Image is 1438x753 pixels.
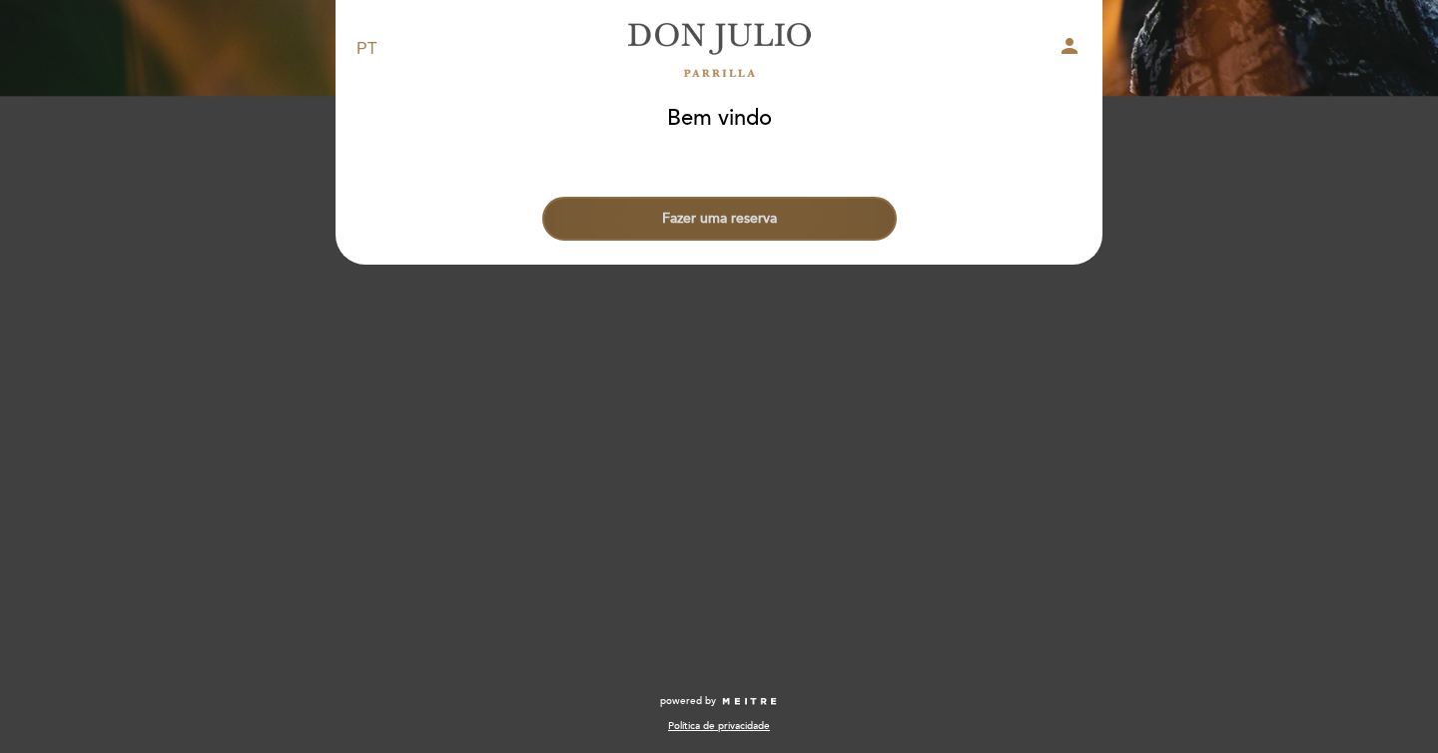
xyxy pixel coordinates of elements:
button: Fazer uma reserva [542,197,897,241]
h1: Bem vindo [667,107,772,131]
span: powered by [660,694,716,708]
i: person [1058,34,1081,58]
button: person [1058,34,1081,65]
img: MEITRE [721,697,778,707]
a: Política de privacidade [668,719,770,733]
a: powered by [660,694,778,708]
a: [PERSON_NAME] [594,22,844,77]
